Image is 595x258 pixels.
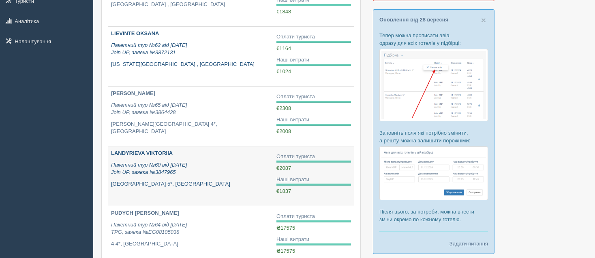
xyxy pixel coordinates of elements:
div: Наші витрати [276,56,351,64]
a: Оновлення від 28 вересня [379,17,448,23]
span: × [481,15,486,25]
img: %D0%BF%D1%96%D0%B4%D0%B1%D1%96%D1%80%D0%BA%D0%B0-%D0%B0%D0%B2%D1%96%D0%B0-1-%D1%81%D1%80%D0%BC-%D... [379,49,488,121]
div: Наші витрати [276,236,351,243]
span: €1848 [276,8,291,15]
span: €2308 [276,105,291,111]
div: Оплати туриста [276,213,351,220]
i: Пакетний тур №62 від [DATE] Join UP, заявка №3872131 [111,42,187,56]
a: [PERSON_NAME] Пакетний тур №65 від [DATE]Join UP, заявка №3864428 [PERSON_NAME][GEOGRAPHIC_DATA] ... [108,87,273,146]
b: LIEVINTE OKSANA [111,30,159,36]
p: 4 4*, [GEOGRAPHIC_DATA] [111,240,270,248]
b: LANDYRIEVA VIKTORIIA [111,150,173,156]
div: Наші витрати [276,176,351,184]
p: Заповніть поля які потрібно змінити, а решту можна залишити порожніми: [379,129,488,144]
p: [PERSON_NAME][GEOGRAPHIC_DATA] 4*, [GEOGRAPHIC_DATA] [111,121,270,135]
div: Оплати туриста [276,33,351,41]
div: Наші витрати [276,116,351,124]
span: €2008 [276,128,291,134]
span: €1837 [276,188,291,194]
a: LANDYRIEVA VIKTORIIA Пакетний тур №60 від [DATE]Join UP, заявка №3847965 [GEOGRAPHIC_DATA] 5*, [G... [108,146,273,206]
i: Пакетний тур №65 від [DATE] Join UP, заявка №3864428 [111,102,187,116]
b: PUDYCH [PERSON_NAME] [111,210,179,216]
span: ₴17575 [276,248,295,254]
p: Після цього, за потреби, можна внести зміни окремо по кожному готелю. [379,208,488,223]
a: Задати питання [449,240,488,247]
img: %D0%BF%D1%96%D0%B4%D0%B1%D1%96%D1%80%D0%BA%D0%B0-%D0%B0%D0%B2%D1%96%D0%B0-2-%D1%81%D1%80%D0%BC-%D... [379,146,488,200]
span: €2087 [276,165,291,171]
b: [PERSON_NAME] [111,90,155,96]
p: [GEOGRAPHIC_DATA] , [GEOGRAPHIC_DATA] [111,1,270,8]
div: Оплати туриста [276,153,351,161]
button: Close [481,16,486,24]
i: Пакетний тур №64 від [DATE] TPG, заявка №EG08105038 [111,222,187,235]
a: LIEVINTE OKSANA Пакетний тур №62 від [DATE]Join UP, заявка №3872131 [US_STATE][GEOGRAPHIC_DATA] ,... [108,27,273,86]
span: €1024 [276,68,291,74]
div: Оплати туриста [276,93,351,101]
span: €1164 [276,45,291,51]
p: [GEOGRAPHIC_DATA] 5*, [GEOGRAPHIC_DATA] [111,180,270,188]
span: ₴17575 [276,225,295,231]
p: [US_STATE][GEOGRAPHIC_DATA] , [GEOGRAPHIC_DATA] [111,61,270,68]
i: Пакетний тур №60 від [DATE] Join UP, заявка №3847965 [111,162,187,176]
p: Тепер можна прописати авіа одразу для всіх готелів у підбірці: [379,32,488,47]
